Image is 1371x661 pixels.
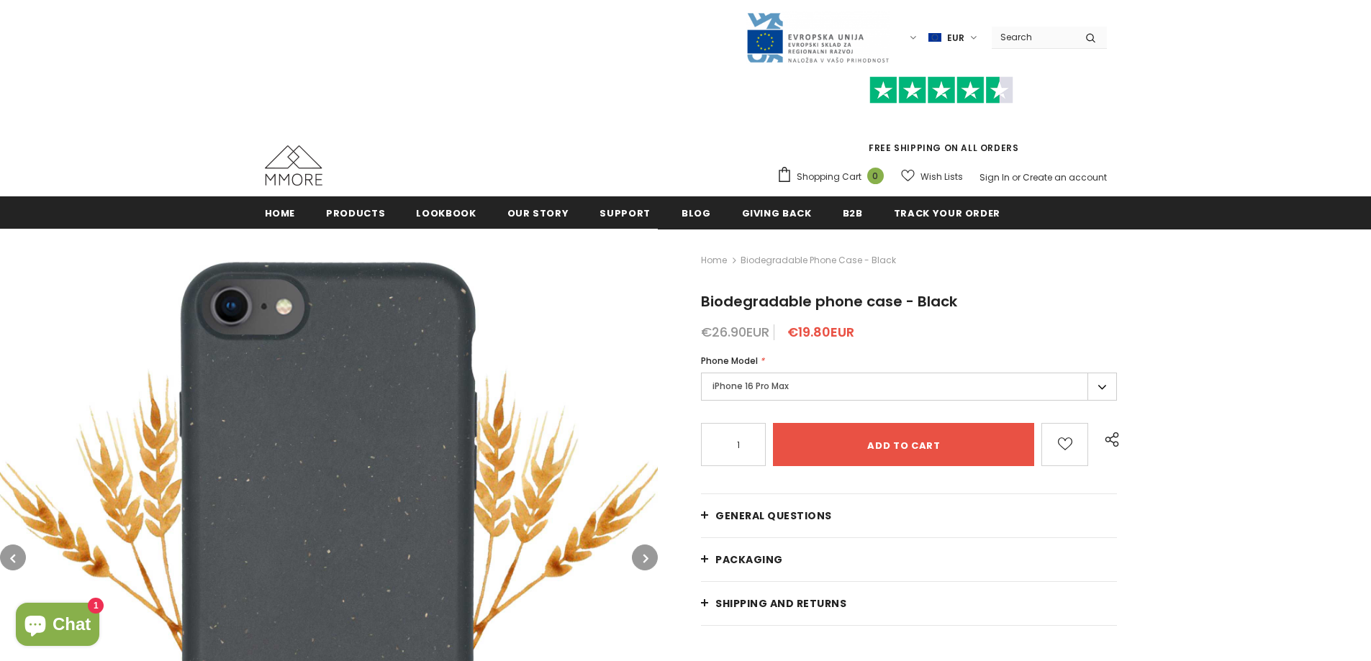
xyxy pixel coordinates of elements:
[701,355,758,367] span: Phone Model
[894,196,1000,229] a: Track your order
[682,196,711,229] a: Blog
[326,206,385,220] span: Products
[416,196,476,229] a: Lookbook
[1023,171,1107,183] a: Create an account
[777,104,1107,141] iframe: Customer reviews powered by Trustpilot
[787,323,854,341] span: €19.80EUR
[746,31,890,43] a: Javni Razpis
[507,206,569,220] span: Our Story
[742,196,812,229] a: Giving back
[715,552,783,567] span: PACKAGING
[701,323,769,341] span: €26.90EUR
[715,509,832,523] span: General Questions
[869,76,1013,104] img: Trust Pilot Stars
[701,291,957,311] span: Biodegradable phone case - Black
[920,170,963,184] span: Wish Lists
[992,27,1074,47] input: Search Site
[741,252,896,269] span: Biodegradable phone case - Black
[867,168,884,184] span: 0
[843,206,863,220] span: B2B
[701,494,1117,537] a: General Questions
[777,166,891,188] a: Shopping Cart 0
[265,196,296,229] a: Home
[701,252,727,269] a: Home
[507,196,569,229] a: Our Story
[901,164,963,189] a: Wish Lists
[979,171,1010,183] a: Sign In
[742,206,812,220] span: Giving back
[773,423,1034,466] input: Add to cart
[599,196,651,229] a: support
[701,373,1117,401] label: iPhone 16 Pro Max
[265,145,322,186] img: MMORE Cases
[797,170,861,184] span: Shopping Cart
[715,596,846,611] span: Shipping and returns
[599,206,651,220] span: support
[894,206,1000,220] span: Track your order
[843,196,863,229] a: B2B
[1012,171,1021,183] span: or
[777,83,1107,154] span: FREE SHIPPING ON ALL ORDERS
[12,603,104,649] inbox-online-store-chat: Shopify online store chat
[701,582,1117,625] a: Shipping and returns
[682,206,711,220] span: Blog
[746,12,890,64] img: Javni Razpis
[416,206,476,220] span: Lookbook
[701,538,1117,581] a: PACKAGING
[947,31,964,45] span: EUR
[326,196,385,229] a: Products
[265,206,296,220] span: Home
